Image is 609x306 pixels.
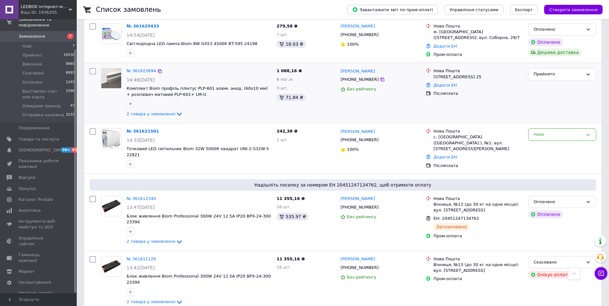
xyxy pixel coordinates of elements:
span: 3 шт. [277,86,288,90]
div: Нова Пошта [433,196,523,202]
div: Заплановано [433,223,470,231]
img: Фото товару [101,196,121,216]
a: [PERSON_NAME] [340,129,375,135]
div: с. [GEOGRAPHIC_DATA] ([GEOGRAPHIC_DATA].), №1: вул. [STREET_ADDRESS][PERSON_NAME] [433,134,523,152]
span: Без рейтингу [347,214,376,219]
span: 7 шт. [277,32,288,37]
span: 7 [73,43,75,49]
span: 1241 [66,80,75,85]
span: [DEMOGRAPHIC_DATA] [19,147,66,153]
div: Оплачено [528,38,563,46]
span: 279,58 ₴ [277,24,298,28]
span: 6 пог.м [277,77,293,82]
button: Створити замовлення [544,5,603,14]
span: Повідомлення [19,125,50,131]
a: Додати ЕН [433,155,457,159]
div: Вінниця, №13 (до 30 кг на одне місце): вул. [STREET_ADDRESS] [433,202,523,213]
span: 13:47[DATE] [127,205,155,210]
span: 13:41[DATE] [127,265,155,270]
div: м. [GEOGRAPHIC_DATA] ([STREET_ADDRESS]: вул. Соборна, 29/7 [433,29,523,41]
div: Післяплата [433,91,523,96]
div: Оплачено [528,210,563,218]
span: 11 355,16 ₴ [277,196,305,201]
span: 14:33[DATE] [127,138,155,143]
span: Оплачені [22,80,43,85]
span: 7 [67,34,74,39]
span: Без рейтингу [347,275,376,279]
button: Управління статусами [444,5,504,14]
span: 11 355,16 ₴ [277,256,305,261]
span: 1596 [66,88,75,100]
span: ЕН: 20451247134762 [433,216,479,221]
a: [PERSON_NAME] [340,23,375,29]
span: Товари та послуги [19,136,59,142]
span: 2 товара у замовленні [127,111,176,116]
img: Фото товару [101,256,121,276]
div: [STREET_ADDRESS] 25 [433,74,523,80]
div: [PHONE_NUMBER] [339,203,380,211]
span: Блок живлення Biom Professional 300W 24V 12.5A IP20 BPX-24-300 23394 [127,274,271,285]
div: Оплачено [534,199,583,205]
a: Створити замовлення [538,7,603,12]
div: Нове [534,131,583,138]
a: 2 товара у замовленні [127,299,183,304]
div: Нова Пошта [433,68,523,74]
img: Фото товару [101,24,121,43]
img: Фото товару [101,68,121,88]
span: Прийняті [22,52,42,58]
span: Выставлен счет или карта [22,88,66,100]
span: Відгуки [19,175,35,180]
a: Додати ЕН [433,83,457,88]
div: Скасовано [534,259,583,266]
a: [PERSON_NAME] [340,196,375,202]
span: Завантажити звіт по пром-оплаті [352,7,433,12]
span: 14:54[DATE] [127,33,155,38]
a: № 361621501 [127,129,159,134]
div: [PHONE_NUMBER] [339,31,380,39]
a: 2 товара у замовленні [127,239,183,244]
span: 14:46[DATE] [127,77,155,82]
div: Післяплата [433,163,523,169]
span: 16 шт. [277,265,291,270]
span: 16 шт. [277,204,291,209]
a: № 361612340 [127,196,156,201]
a: Блок живлення Biom Professional 300W 24V 12.5A IP20 BPX-24-300 23394 [127,214,271,225]
div: Очікує оплати [528,271,573,279]
span: LEDBOX інтернет-магазин [21,4,69,10]
div: Дешева доставка [528,49,581,56]
span: Виконані [22,61,42,67]
span: 3233 [66,112,75,118]
a: № 361625433 [127,24,159,28]
button: Завантажити звіт по пром-оплаті [347,5,438,14]
span: Покупці [19,186,36,192]
a: Світлодіодна LED лампа Biom 8W GX53 4500K BT-595 24198 [127,41,257,46]
div: 535.97 ₴ [277,213,308,220]
a: [PERSON_NAME] [340,68,375,74]
span: Отправка наложка [22,112,64,118]
a: Фото товару [101,128,121,149]
span: Аналітика [19,208,41,213]
span: Показники роботи компанії [19,158,59,170]
div: [PHONE_NUMBER] [339,264,380,272]
span: 47 [70,103,75,109]
span: Замовлення та повідомлення [19,17,77,28]
div: Пром-оплата [433,233,523,239]
span: Управління сайтом [19,235,59,247]
div: Нова Пошта [433,23,523,29]
span: 100% [347,42,359,47]
span: 8997 [66,70,75,76]
a: № 361623894 [127,68,156,73]
div: Оплачено [534,26,583,33]
a: Комплект Biom профіль плінтус PLP-601 алюм. анод. (60x10 мм) + розсіювач матовий PLP-601+ LM-U [127,86,268,97]
a: Фото товару [101,256,121,277]
span: 20530 [64,52,75,58]
img: Фото товару [101,129,121,149]
a: Точковий LED світильник Biom 32W 5000К квадрат UNI-2-S32W-5 22821 [127,146,269,157]
span: Налаштування [19,279,51,285]
span: 8969 [66,61,75,67]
